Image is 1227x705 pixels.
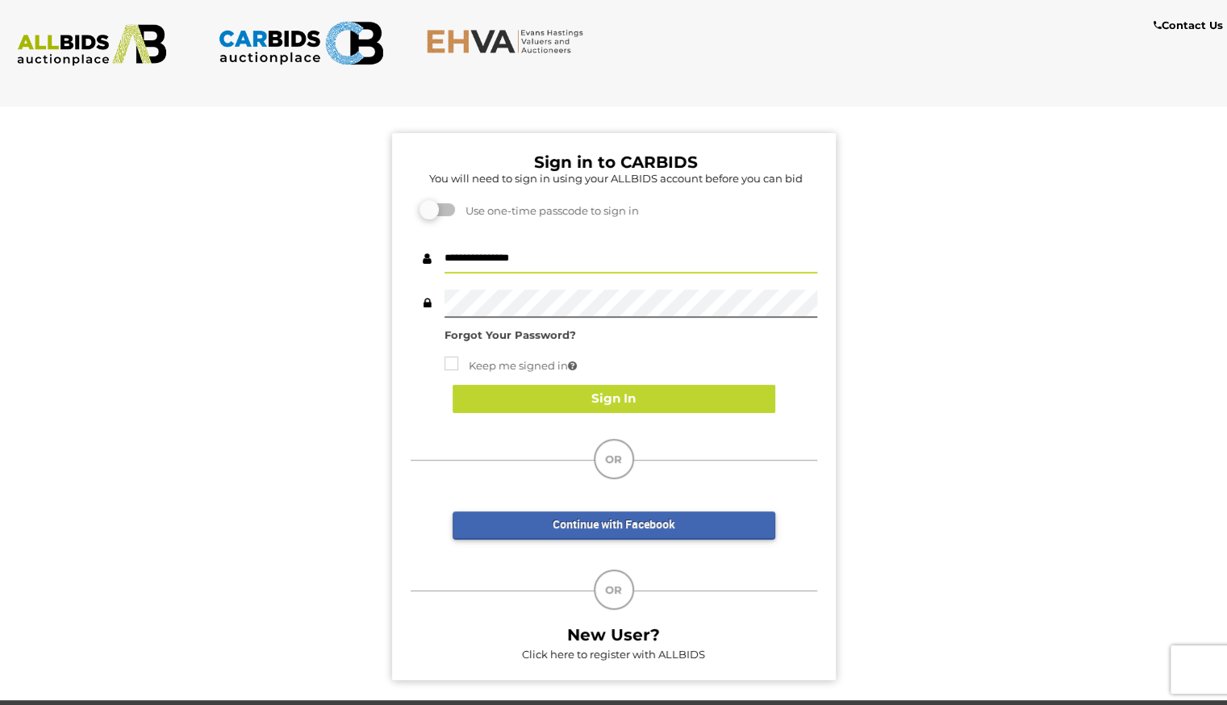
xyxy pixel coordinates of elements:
[594,569,634,610] div: OR
[457,204,639,217] span: Use one-time passcode to sign in
[1154,19,1223,31] b: Contact Us
[444,357,577,375] label: Keep me signed in
[426,28,592,54] img: EHVA.com.au
[415,173,817,184] h5: You will need to sign in using your ALLBIDS account before you can bid
[534,152,698,172] b: Sign in to CARBIDS
[1154,16,1227,35] a: Contact Us
[453,385,775,413] button: Sign In
[444,328,576,341] a: Forgot Your Password?
[594,439,634,479] div: OR
[567,625,660,645] b: New User?
[9,24,175,66] img: ALLBIDS.com.au
[453,511,775,540] a: Continue with Facebook
[218,16,384,70] img: CARBIDS.com.au
[522,648,705,661] a: Click here to register with ALLBIDS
